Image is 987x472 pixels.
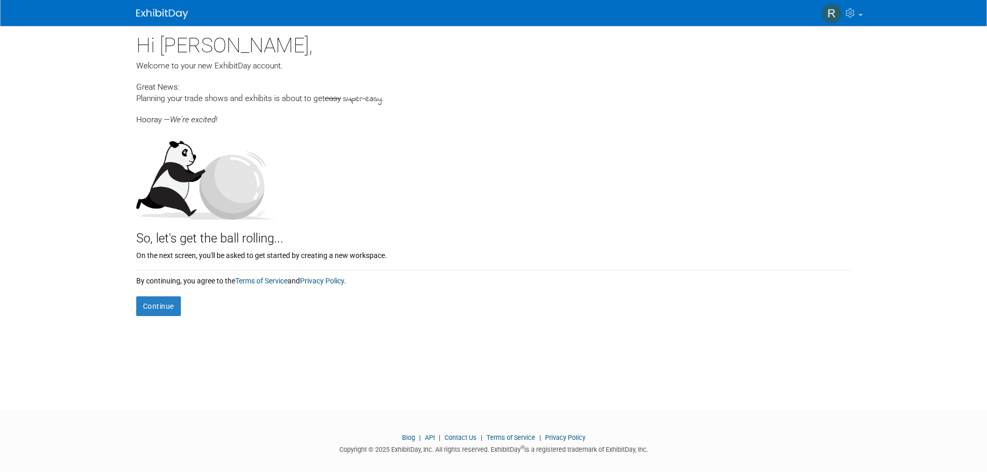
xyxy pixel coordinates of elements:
[300,277,344,285] a: Privacy Policy
[487,434,535,441] a: Terms of Service
[436,434,443,441] span: |
[537,434,543,441] span: |
[136,81,851,93] div: Great News:
[235,277,288,285] a: Terms of Service
[325,94,341,103] span: easy
[136,296,181,316] button: Continue
[822,4,841,23] img: Rick Counihan
[136,26,851,60] div: Hi [PERSON_NAME],
[545,434,585,441] a: Privacy Policy
[445,434,477,441] a: Contact Us
[136,93,851,105] div: Planning your trade shows and exhibits is about to get .
[136,270,851,286] div: By continuing, you agree to the and .
[136,105,851,125] div: Hooray —
[136,131,276,220] img: Let's get the ball rolling
[136,9,188,19] img: ExhibitDay
[136,248,851,261] div: On the next screen, you'll be asked to get started by creating a new workspace.
[417,434,423,441] span: |
[343,93,382,105] span: super-easy
[425,434,435,441] a: API
[521,445,524,450] sup: ®
[478,434,485,441] span: |
[402,434,415,441] a: Blog
[136,220,851,248] div: So, let's get the ball rolling...
[170,115,217,124] span: We're excited!
[136,60,851,71] div: Welcome to your new ExhibitDay account.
